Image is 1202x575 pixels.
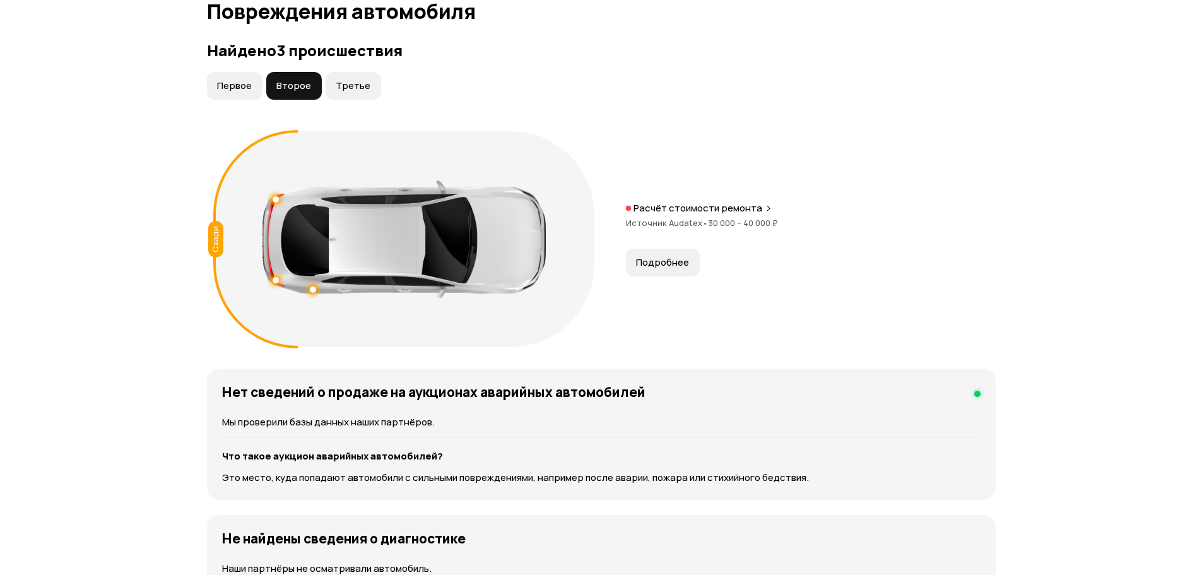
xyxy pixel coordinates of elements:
span: Источник Audatex [626,217,708,228]
button: Третье [326,72,381,100]
h4: Не найдены сведения о диагностике [222,530,466,547]
p: Мы проверили базы данных наших партнёров. [222,415,981,429]
span: Третье [336,80,370,92]
span: Второе [276,80,311,92]
span: Подробнее [636,256,689,269]
button: Второе [266,72,322,100]
h3: Найдено 3 происшествия [207,42,996,59]
div: Сзади [208,221,223,258]
p: Это место, куда попадают автомобили с сильными повреждениями, например после аварии, пожара или с... [222,471,981,485]
button: Подробнее [626,249,700,276]
span: Первое [217,80,252,92]
p: Расчёт стоимости ремонта [633,202,762,215]
strong: Что такое аукцион аварийных автомобилей? [222,449,443,463]
span: • [702,217,708,228]
span: 30 000 – 40 000 ₽ [708,217,778,228]
h4: Нет сведений о продаже на аукционах аварийных автомобилей [222,384,645,400]
button: Первое [207,72,262,100]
